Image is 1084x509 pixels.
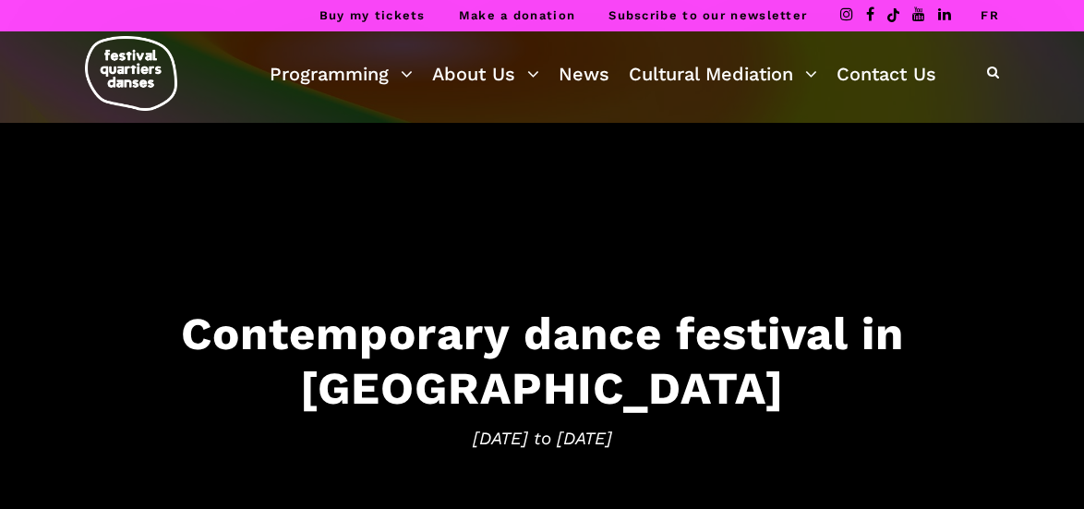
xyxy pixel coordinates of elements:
h3: Contemporary dance festival in [GEOGRAPHIC_DATA] [18,307,1066,416]
a: Make a donation [459,8,576,22]
a: Contact Us [837,58,936,90]
a: FR [981,8,999,22]
a: Programming [270,58,413,90]
span: [DATE] to [DATE] [18,424,1066,452]
a: Subscribe to our newsletter [608,8,807,22]
a: Buy my tickets [319,8,426,22]
a: About Us [432,58,539,90]
img: logo-fqd-med [85,36,177,111]
a: News [559,58,609,90]
a: Cultural Mediation [629,58,817,90]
